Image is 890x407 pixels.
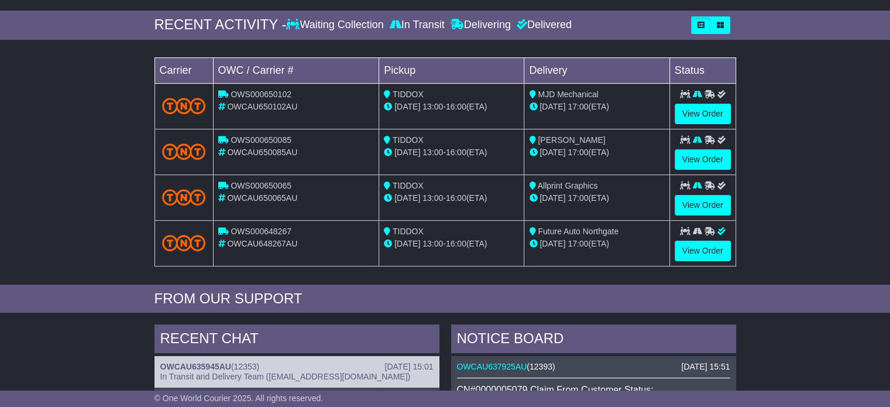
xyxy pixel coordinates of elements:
[451,324,736,356] div: NOTICE BOARD
[160,372,411,381] span: In Transit and Delivery Team ([EMAIL_ADDRESS][DOMAIN_NAME])
[227,148,297,157] span: OWCAU650085AU
[538,227,618,236] span: Future Auto Northgate
[393,227,424,236] span: TIDDOX
[393,135,424,145] span: TIDDOX
[530,362,552,371] span: 12393
[446,239,466,248] span: 16:00
[422,239,443,248] span: 13:00
[568,102,588,111] span: 17:00
[422,148,443,157] span: 13:00
[540,102,565,111] span: [DATE]
[162,98,206,114] img: TNT_Domestic.png
[154,394,324,403] span: © One World Courier 2025. All rights reserved.
[231,227,291,236] span: OWS000648267
[448,19,514,32] div: Delivering
[394,239,420,248] span: [DATE]
[540,193,565,203] span: [DATE]
[154,57,213,83] td: Carrier
[393,90,424,99] span: TIDDOX
[675,104,731,124] a: View Order
[394,193,420,203] span: [DATE]
[384,192,519,204] div: - (ETA)
[446,193,466,203] span: 16:00
[154,290,736,307] div: FROM OUR SUPPORT
[669,57,736,83] td: Status
[568,239,588,248] span: 17:00
[457,362,730,372] div: ( )
[568,148,588,157] span: 17:00
[227,102,297,111] span: OWCAU650102AU
[457,362,527,371] a: OWCAU637925AU
[379,57,524,83] td: Pickup
[162,189,206,205] img: TNT_Domestic.png
[384,362,433,372] div: [DATE] 15:01
[384,101,519,113] div: - (ETA)
[540,239,565,248] span: [DATE]
[387,19,448,32] div: In Transit
[394,102,420,111] span: [DATE]
[538,135,605,145] span: [PERSON_NAME]
[393,181,424,190] span: TIDDOX
[568,193,588,203] span: 17:00
[231,181,291,190] span: OWS000650065
[160,362,231,371] a: OWCAU635945AU
[529,192,664,204] div: (ETA)
[529,146,664,159] div: (ETA)
[160,362,434,372] div: ( )
[446,148,466,157] span: 16:00
[422,193,443,203] span: 13:00
[227,193,297,203] span: OWCAU650065AU
[538,90,598,99] span: MJD Mechanical
[227,239,297,248] span: OWCAU648267AU
[524,57,669,83] td: Delivery
[162,235,206,251] img: TNT_Domestic.png
[514,19,572,32] div: Delivered
[154,324,439,356] div: RECENT CHAT
[446,102,466,111] span: 16:00
[394,148,420,157] span: [DATE]
[529,101,664,113] div: (ETA)
[675,195,731,216] a: View Order
[154,16,287,33] div: RECENT ACTIVITY -
[675,149,731,170] a: View Order
[457,384,730,406] div: CN#0000005079 Claim From Customer Status: SubmittedToCarrier
[286,19,386,32] div: Waiting Collection
[384,238,519,250] div: - (ETA)
[384,146,519,159] div: - (ETA)
[162,143,206,159] img: TNT_Domestic.png
[231,135,291,145] span: OWS000650085
[540,148,565,157] span: [DATE]
[681,362,730,372] div: [DATE] 15:51
[234,362,257,371] span: 12353
[675,241,731,261] a: View Order
[213,57,379,83] td: OWC / Carrier #
[231,90,291,99] span: OWS000650102
[538,181,598,190] span: Allprint Graphics
[529,238,664,250] div: (ETA)
[422,102,443,111] span: 13:00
